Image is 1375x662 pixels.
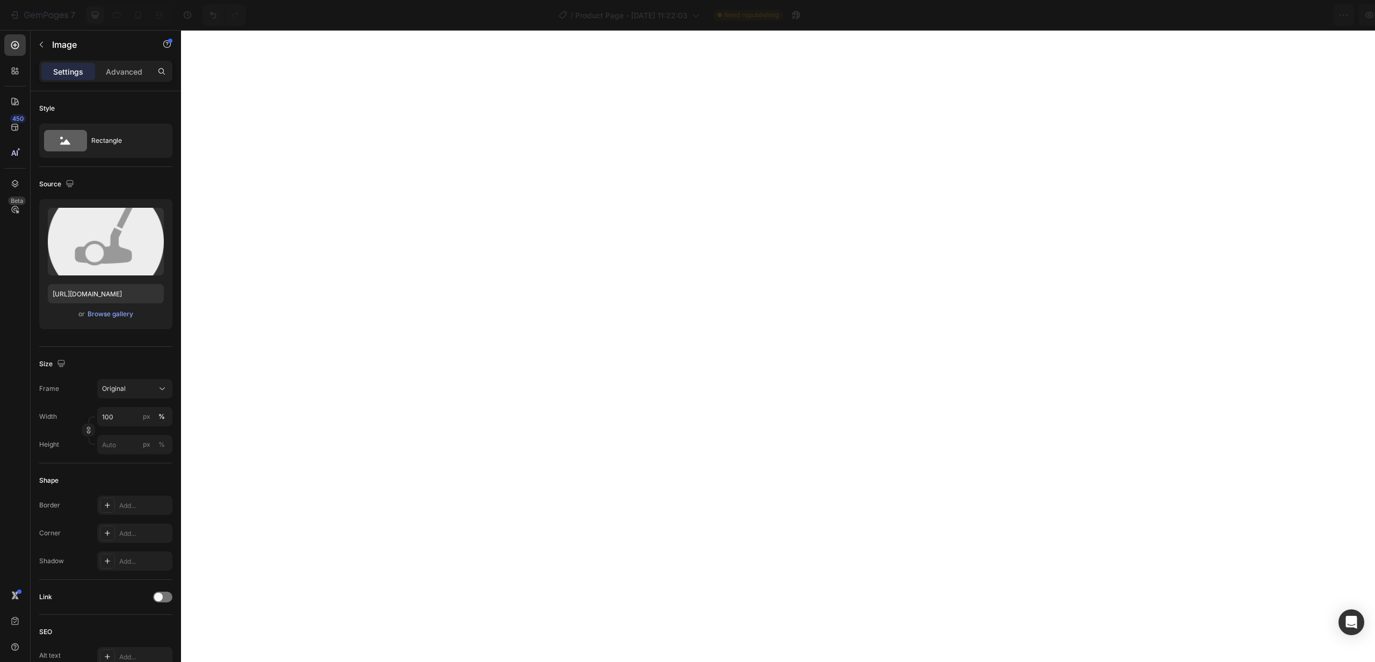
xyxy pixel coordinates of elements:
div: Corner [39,528,61,538]
div: Beta [8,197,26,205]
span: Product Page - [DATE] 11:22:03 [575,10,687,21]
div: Rectangle [91,128,157,153]
div: px [143,412,150,421]
span: Need republishing [724,10,779,20]
span: or [78,308,85,321]
img: preview-image [48,208,164,275]
div: Link [39,592,52,602]
div: Alt text [39,651,61,660]
button: Original [97,379,172,398]
p: Advanced [106,66,142,77]
div: Add... [119,529,170,539]
div: Size [39,357,68,372]
button: 7 [4,4,80,26]
p: Settings [53,66,83,77]
div: Open Intercom Messenger [1338,609,1364,635]
span: / [570,10,573,21]
input: px% [97,435,172,454]
button: Browse gallery [87,309,134,319]
label: Height [39,440,59,449]
div: SEO [39,627,52,637]
div: Browse gallery [88,309,133,319]
button: px [155,410,168,423]
p: Image [52,38,143,51]
button: Save [1264,4,1299,26]
button: % [140,438,153,451]
div: Style [39,104,55,113]
iframe: Design area [181,30,1375,662]
span: Save [1273,11,1291,20]
div: Border [39,500,60,510]
input: https://example.com/image.jpg [48,284,164,303]
p: 7 [70,9,75,21]
div: % [158,412,165,421]
div: Undo/Redo [202,4,246,26]
div: Shape [39,476,59,485]
span: Original [102,384,126,394]
div: px [143,440,150,449]
div: 450 [10,114,26,123]
button: 1 product assigned [1156,4,1260,26]
button: Publish [1304,4,1349,26]
button: px [155,438,168,451]
div: Add... [119,501,170,511]
div: Add... [119,652,170,662]
div: % [158,440,165,449]
span: 1 product assigned [1166,10,1235,21]
div: Source [39,177,76,192]
div: Add... [119,557,170,566]
button: % [140,410,153,423]
input: px% [97,407,172,426]
div: Shadow [39,556,64,566]
label: Frame [39,384,59,394]
label: Width [39,412,57,421]
div: Publish [1313,10,1340,21]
